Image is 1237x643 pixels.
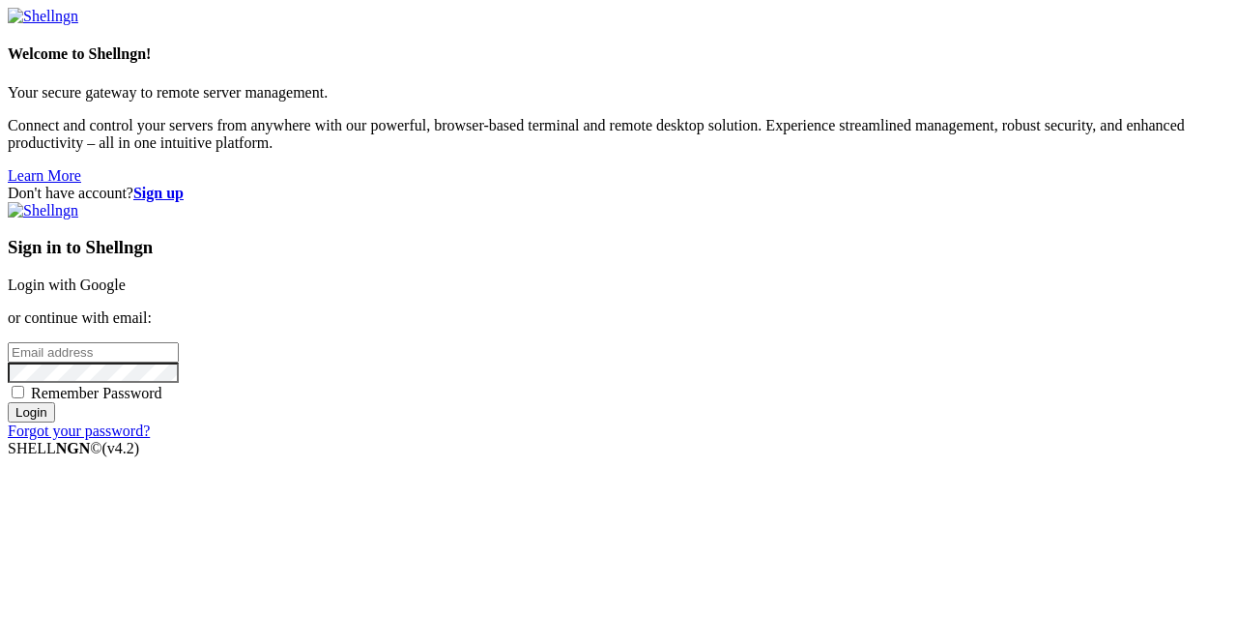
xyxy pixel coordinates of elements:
a: Learn More [8,167,81,184]
a: Sign up [133,185,184,201]
h4: Welcome to Shellngn! [8,45,1229,63]
input: Login [8,402,55,423]
img: Shellngn [8,202,78,219]
input: Remember Password [12,386,24,398]
span: 4.2.0 [102,440,140,456]
p: Connect and control your servers from anywhere with our powerful, browser-based terminal and remo... [8,117,1229,152]
span: SHELL © [8,440,139,456]
input: Email address [8,342,179,363]
a: Login with Google [8,277,126,293]
h3: Sign in to Shellngn [8,237,1229,258]
a: Forgot your password? [8,423,150,439]
img: Shellngn [8,8,78,25]
div: Don't have account? [8,185,1229,202]
p: Your secure gateway to remote server management. [8,84,1229,102]
b: NGN [56,440,91,456]
span: Remember Password [31,385,162,401]
p: or continue with email: [8,309,1229,327]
